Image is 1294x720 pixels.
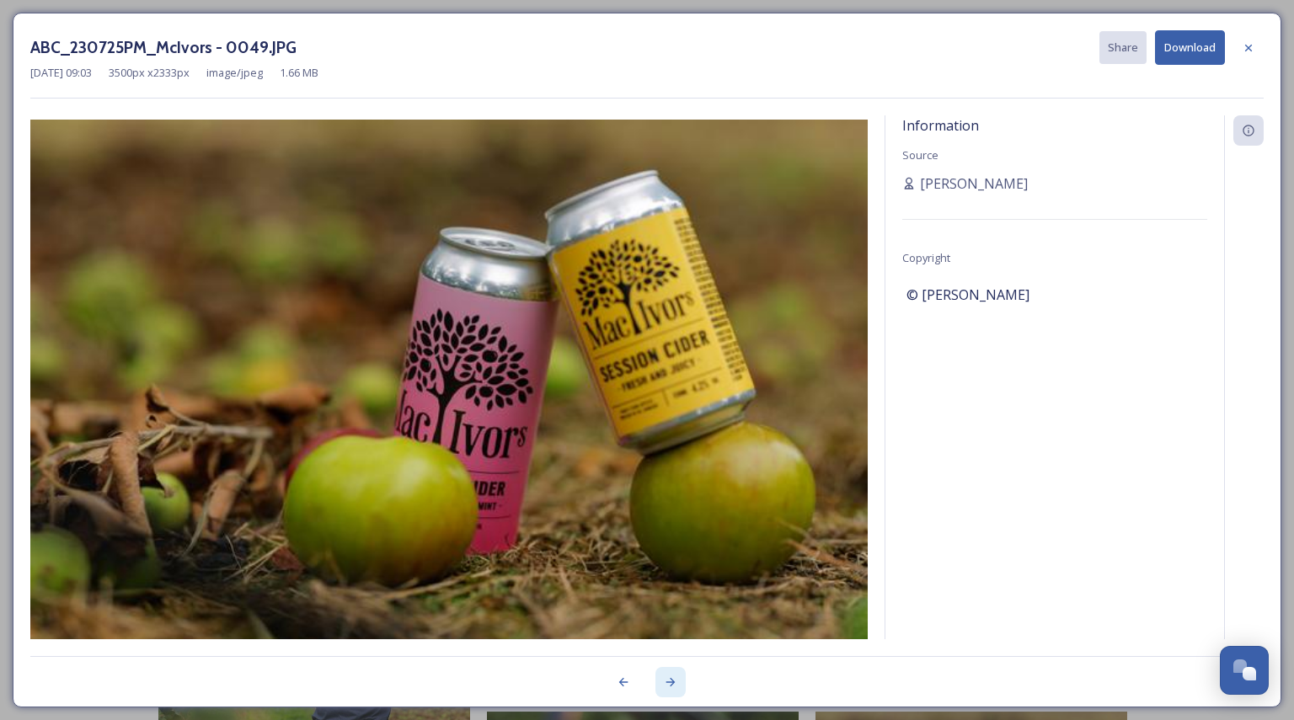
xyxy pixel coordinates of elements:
h3: ABC_230725PM_McIvors - 0049.JPG [30,35,297,60]
span: [DATE] 09:03 [30,65,92,81]
span: image/jpeg [206,65,263,81]
span: [PERSON_NAME] [920,173,1028,194]
span: Copyright [902,250,950,265]
span: © [PERSON_NAME] [906,285,1029,305]
span: 1.66 MB [280,65,318,81]
button: Download [1155,30,1225,65]
button: Open Chat [1220,646,1269,695]
span: 3500 px x 2333 px [109,65,190,81]
img: d98e54a3-c6e7-4025-9ebf-018c7b296520.jpg [30,120,868,678]
span: Information [902,116,979,135]
button: Share [1099,31,1147,64]
span: Source [902,147,938,163]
